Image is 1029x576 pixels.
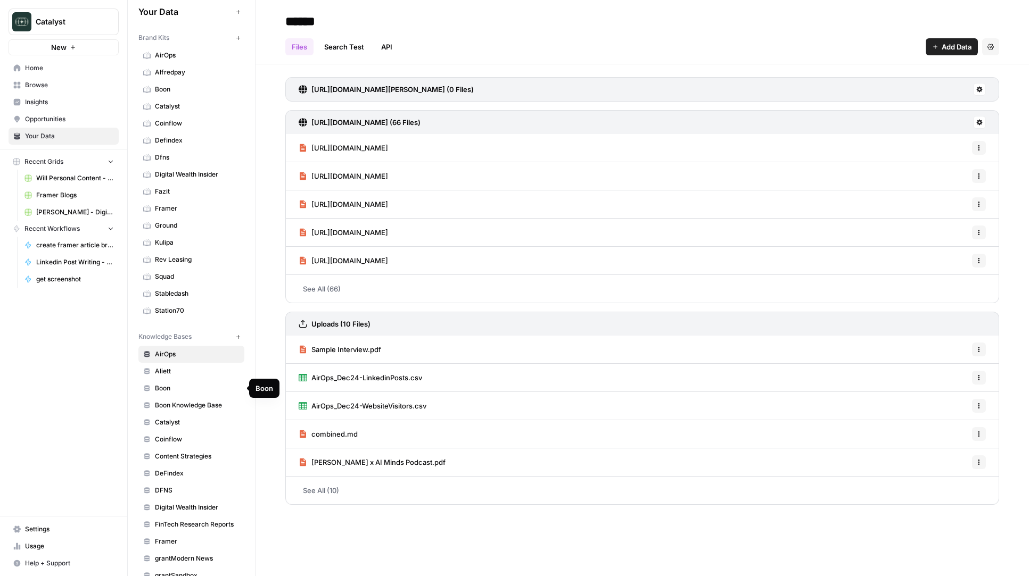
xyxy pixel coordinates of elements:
span: Fazit [155,187,240,196]
a: Usage [9,538,119,555]
a: Content Strategies [138,448,244,465]
a: [URL][DOMAIN_NAME] [299,162,388,190]
a: AirOps_Dec24-LinkedinPosts.csv [299,364,422,391]
span: get screenshot [36,274,114,284]
span: Boon [155,85,240,94]
img: Catalyst Logo [12,12,31,31]
span: Dfns [155,153,240,162]
button: Recent Workflows [9,221,119,237]
a: Files [285,38,314,55]
a: Station70 [138,302,244,319]
a: Aliett [138,363,244,380]
a: Catalyst [138,414,244,431]
a: Catalyst [138,98,244,115]
span: combined.md [311,429,358,439]
span: [URL][DOMAIN_NAME] [311,171,388,181]
button: Workspace: Catalyst [9,9,119,35]
a: API [375,38,399,55]
span: Knowledge Bases [138,332,192,341]
a: Alfredpay [138,64,244,81]
a: Settings [9,521,119,538]
span: Linkedin Post Writing - [DATE] [36,257,114,267]
span: Rev Leasing [155,255,240,264]
span: Content Strategies [155,452,240,461]
a: combined.md [299,420,358,448]
a: [PERSON_NAME] - Digital Wealth Insider [20,204,119,221]
a: AirOps [138,47,244,64]
a: Your Data [9,128,119,145]
a: get screenshot [20,271,119,288]
span: Aliett [155,366,240,376]
span: Your Data [138,5,232,18]
span: Sample Interview.pdf [311,344,381,355]
a: Search Test [318,38,371,55]
a: DeFindex [138,465,244,482]
span: AirOps_Dec24-LinkedinPosts.csv [311,372,422,383]
span: Brand Kits [138,33,169,43]
span: FinTech Research Reports [155,520,240,529]
a: Insights [9,94,119,111]
a: Coinflow [138,431,244,448]
a: AirOps [138,346,244,363]
span: [URL][DOMAIN_NAME] [311,199,388,210]
a: [URL][DOMAIN_NAME][PERSON_NAME] (0 Files) [299,78,474,101]
span: Coinflow [155,119,240,128]
span: Ground [155,221,240,230]
span: New [51,42,67,53]
span: [URL][DOMAIN_NAME] [311,255,388,266]
a: Will Personal Content - [DATE] [20,170,119,187]
h3: Uploads (10 Files) [311,319,371,329]
a: Dfns [138,149,244,166]
span: Help + Support [25,558,114,568]
span: Digital Wealth Insider [155,170,240,179]
button: Help + Support [9,555,119,572]
span: Catalyst [155,102,240,111]
a: Fazit [138,183,244,200]
a: Kulipa [138,234,244,251]
a: Stabledash [138,285,244,302]
a: create framer article briefs [20,237,119,254]
a: Framer [138,533,244,550]
span: Add Data [942,41,972,52]
a: FinTech Research Reports [138,516,244,533]
a: Browse [9,77,119,94]
a: Rev Leasing [138,251,244,268]
span: Framer [155,537,240,546]
span: Recent Grids [24,157,63,166]
a: [URL][DOMAIN_NAME] (66 Files) [299,111,421,134]
span: Home [25,63,114,73]
span: AirOps_Dec24-WebsiteVisitors.csv [311,400,426,411]
span: Opportunities [25,114,114,124]
span: Will Personal Content - [DATE] [36,173,114,183]
a: Digital Wealth Insider [138,166,244,183]
span: Usage [25,541,114,551]
a: Sample Interview.pdf [299,336,381,363]
a: [PERSON_NAME] x AI Minds Podcast.pdf [299,448,446,476]
h3: [URL][DOMAIN_NAME] (66 Files) [311,117,421,128]
span: [PERSON_NAME] - Digital Wealth Insider [36,207,114,217]
span: create framer article briefs [36,240,114,250]
span: Insights [25,97,114,107]
a: Framer Blogs [20,187,119,204]
span: Settings [25,524,114,534]
a: Opportunities [9,111,119,128]
span: Framer Blogs [36,190,114,200]
span: Digital Wealth Insider [155,503,240,512]
button: Add Data [926,38,978,55]
span: Stabledash [155,289,240,298]
span: [URL][DOMAIN_NAME] [311,143,388,153]
span: Defindex [155,136,240,145]
span: Coinflow [155,435,240,444]
span: Boon [155,383,240,393]
a: DFNS [138,482,244,499]
a: [URL][DOMAIN_NAME] [299,190,388,218]
button: Recent Grids [9,154,119,170]
button: New [9,39,119,55]
span: Catalyst [155,418,240,427]
a: Boon [138,81,244,98]
span: [PERSON_NAME] x AI Minds Podcast.pdf [311,457,446,468]
span: Catalyst [36,16,100,27]
a: Coinflow [138,115,244,132]
a: See All (66) [285,275,999,303]
a: AirOps_Dec24-WebsiteVisitors.csv [299,392,426,420]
